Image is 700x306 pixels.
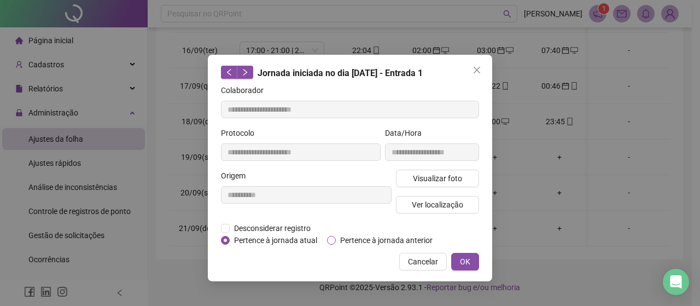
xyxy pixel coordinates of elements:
span: Cancelar [408,256,438,268]
button: Cancelar [399,253,447,270]
label: Origem [221,170,253,182]
span: Visualizar foto [413,172,462,184]
button: Visualizar foto [396,170,479,187]
span: left [225,68,233,76]
span: Pertence à jornada anterior [336,234,437,246]
button: OK [451,253,479,270]
label: Protocolo [221,127,261,139]
span: Ver localização [412,199,463,211]
span: Desconsiderar registro [230,222,315,234]
div: Jornada iniciada no dia [DATE] - Entrada 1 [221,66,479,80]
button: Close [468,61,486,79]
span: close [472,66,481,74]
button: left [221,66,237,79]
span: OK [460,256,470,268]
button: right [237,66,253,79]
span: Pertence à jornada atual [230,234,322,246]
span: right [241,68,249,76]
label: Colaborador [221,84,271,96]
div: Open Intercom Messenger [663,269,689,295]
label: Data/Hora [385,127,429,139]
button: Ver localização [396,196,479,213]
